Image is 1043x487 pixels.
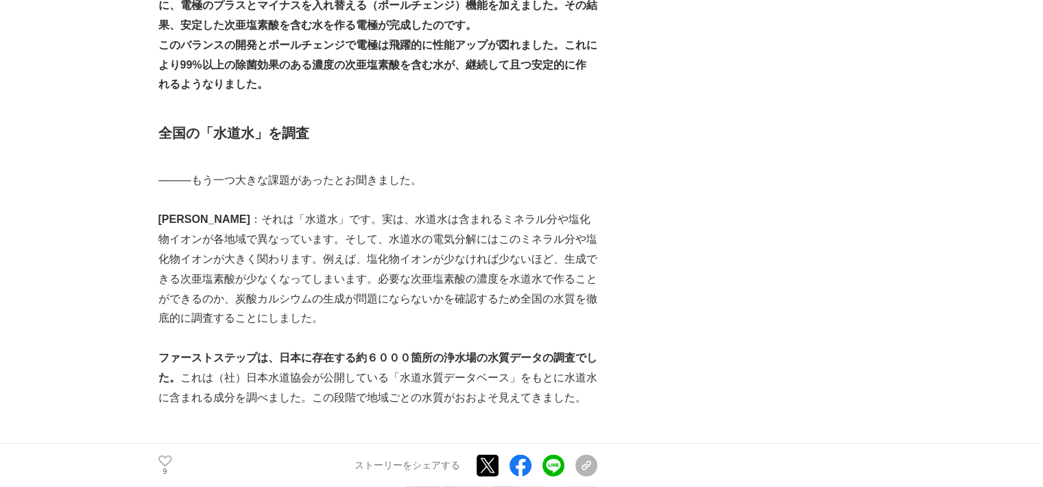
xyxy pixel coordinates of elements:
[158,213,250,225] strong: [PERSON_NAME]
[158,210,597,329] p: ：それは「水道水」です。実は、水道水は含まれるミネラル分や塩化物イオンが各地域で異なっています。そして、水道水の電気分解にはこのミネラル分や塩化物イオンが大きく関わります。例えば、塩化物イオンが...
[158,126,309,141] strong: 全国の「水道水」を調査
[158,348,597,407] p: これは（社）日本水道協会が公開している「水道水質データベース」をもとに水道水に含まれる成分を調べました。この段階で地域ごとの水質がおおよそ見えてきました。
[158,171,597,191] p: ―――もう一つ大きな課題があったとお聞きました。
[355,460,460,472] p: ストーリーをシェアする
[158,468,172,475] p: 9
[158,39,597,91] strong: このバランスの開発とポールチェンジで電極は飛躍的に性能アップが図れました。これにより99%以上の除菌効果のある濃度の次亜塩素酸を含む水が、継続して且つ安定的に作れるようなりました。
[158,352,597,383] strong: ファーストステップは、日本に存在する約６０００箇所の浄水場の水質データの調査でした。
